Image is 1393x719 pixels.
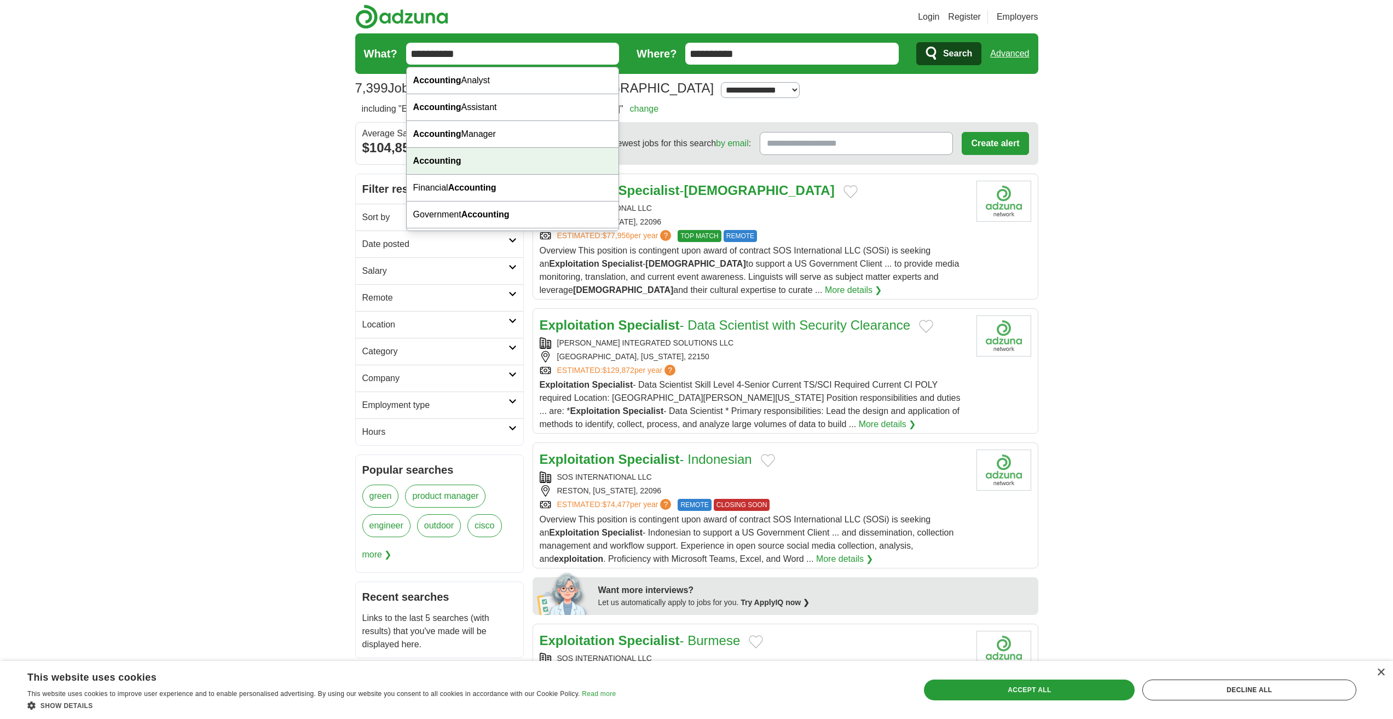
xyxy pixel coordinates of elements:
a: Hours [356,418,523,445]
div: This website uses cookies [27,668,588,684]
img: Company logo [976,181,1031,222]
span: 7,399 [355,78,388,98]
div: Analyst [407,67,619,94]
img: Company logo [976,315,1031,356]
div: $104,853 [362,138,517,158]
strong: Accounting [413,102,461,112]
button: Add to favorite jobs [749,635,763,648]
a: Company [356,365,523,392]
div: Show details [27,700,616,711]
span: ? [660,230,671,241]
span: ? [664,365,675,376]
a: Remote [356,284,523,311]
strong: Exploitation [540,633,615,648]
span: $77,956 [602,231,630,240]
img: Company logo [976,631,1031,672]
strong: Specialist [619,318,680,332]
a: ESTIMATED:$74,477per year? [557,499,674,511]
strong: [DEMOGRAPHIC_DATA] [684,183,835,198]
label: What? [364,45,397,62]
img: Adzuna logo [355,4,448,29]
div: SOS INTERNATIONAL LLC [540,653,968,664]
span: ? [660,499,671,510]
span: Overview This position is contingent upon award of contract SOS International LLC (SOSi) is seeki... [540,515,954,563]
div: Financial [407,175,619,202]
h2: Location [362,318,508,331]
h1: Jobs in [GEOGRAPHIC_DATA], [GEOGRAPHIC_DATA] [355,80,714,95]
strong: Exploitation [540,452,615,467]
div: SOS INTERNATIONAL LLC [540,471,968,483]
span: CLOSING SOON [714,499,770,511]
h2: Date posted [362,238,508,251]
h2: including "Exploitation" or "Specialist" or "[DEMOGRAPHIC_DATA]" [362,102,659,116]
strong: Accounting [413,156,461,165]
button: Search [916,42,981,65]
strong: Exploitation [540,380,590,389]
strong: Accounting [461,210,510,219]
span: TOP MATCH [678,230,721,242]
span: REMOTE [724,230,757,242]
a: ESTIMATED:$129,872per year? [557,365,678,376]
a: Salary [356,257,523,284]
a: green [362,485,399,508]
a: Advanced [990,43,1029,65]
strong: Specialist [619,633,680,648]
div: Average Salary [362,129,517,138]
h2: Hours [362,425,508,439]
a: Try ApplyIQ now ❯ [741,598,810,607]
span: Show details [41,702,93,710]
a: Login [918,10,939,24]
span: - Data Scientist Skill Level 4-Senior Current TS/SCI Required Current CI POLY required Location: ... [540,380,961,429]
div: Want more interviews? [598,584,1032,597]
a: Date posted [356,231,523,257]
strong: Specialist [619,452,680,467]
span: Receive the newest jobs for this search : [564,137,751,150]
strong: Exploitation [570,406,621,416]
a: More details ❯ [825,284,882,297]
div: Manager [407,121,619,148]
h2: Salary [362,264,508,278]
div: Accept all [924,680,1135,700]
a: change [630,104,659,113]
span: This website uses cookies to improve user experience and to enable personalised advertising. By u... [27,690,580,698]
a: More details ❯ [859,418,916,431]
h2: Remote [362,291,508,304]
strong: Accounting [448,183,496,192]
h2: Company [362,372,508,385]
strong: Accounting [413,129,461,139]
a: ESTIMATED:$77,956per year? [557,230,674,242]
div: RESTON, [US_STATE], 22096 [540,485,968,497]
a: Employers [997,10,1038,24]
strong: Exploitation [540,318,615,332]
strong: Exploitation [549,528,599,537]
a: Read more, opens a new window [582,690,616,698]
strong: Specialist [619,183,680,198]
h2: Sort by [362,211,508,224]
h2: Filter results [356,174,523,204]
div: SOS INTERNATIONAL LLC [540,203,968,214]
button: Add to favorite jobs [761,454,775,467]
span: Overview This position is contingent upon award of contract SOS International LLC (SOSi) is seeki... [540,246,960,295]
div: [PERSON_NAME] INTEGRATED SOLUTIONS LLC [540,337,968,349]
button: Add to favorite jobs [843,185,858,198]
a: Employment type [356,392,523,418]
p: Links to the last 5 searches (with results) that you've made will be displayed here. [362,612,517,651]
div: Government [407,202,619,228]
a: engineer [362,514,411,537]
a: Exploitation Specialist-[DEMOGRAPHIC_DATA] [540,183,835,198]
button: Create alert [962,132,1028,155]
img: apply-iq-scientist.png [537,571,590,615]
h2: Popular searches [362,462,517,478]
img: Company logo [976,450,1031,491]
h2: Recent searches [362,589,517,605]
a: Exploitation Specialist- Data Scientist with Security Clearance [540,318,911,332]
button: Add to favorite jobs [919,320,933,333]
a: Category [356,338,523,365]
strong: Accounting [413,76,461,85]
a: by email [716,139,749,148]
a: outdoor [417,514,461,537]
h2: Category [362,345,508,358]
span: Search [943,43,972,65]
span: $74,477 [602,500,630,509]
h2: Employment type [362,399,508,412]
